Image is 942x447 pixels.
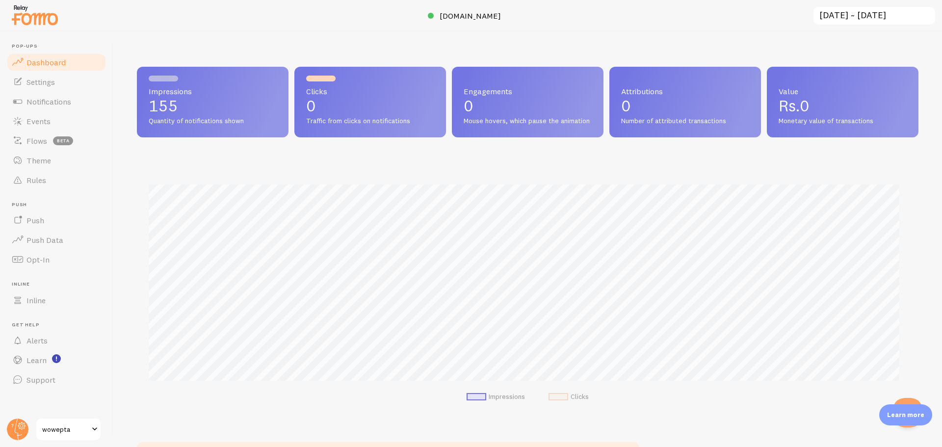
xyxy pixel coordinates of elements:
[893,398,922,427] iframe: Help Scout Beacon - Open
[26,255,50,264] span: Opt-In
[12,43,107,50] span: Pop-ups
[6,230,107,250] a: Push Data
[53,136,73,145] span: beta
[464,98,592,114] p: 0
[26,295,46,305] span: Inline
[6,370,107,390] a: Support
[12,322,107,328] span: Get Help
[26,336,48,345] span: Alerts
[6,92,107,111] a: Notifications
[779,87,907,95] span: Value
[26,235,63,245] span: Push Data
[621,117,749,126] span: Number of attributed transactions
[26,375,55,385] span: Support
[464,117,592,126] span: Mouse hovers, which pause the animation
[6,250,107,269] a: Opt-In
[779,117,907,126] span: Monetary value of transactions
[779,96,810,115] span: Rs.0
[35,418,102,441] a: wowepta
[26,355,47,365] span: Learn
[6,53,107,72] a: Dashboard
[306,87,434,95] span: Clicks
[306,98,434,114] p: 0
[26,57,66,67] span: Dashboard
[42,423,89,435] span: wowepta
[6,72,107,92] a: Settings
[6,210,107,230] a: Push
[6,290,107,310] a: Inline
[6,151,107,170] a: Theme
[887,410,924,420] p: Learn more
[6,131,107,151] a: Flows beta
[26,77,55,87] span: Settings
[26,97,71,106] span: Notifications
[10,2,59,27] img: fomo-relay-logo-orange.svg
[467,393,525,401] li: Impressions
[149,98,277,114] p: 155
[26,156,51,165] span: Theme
[879,404,932,425] div: Learn more
[621,98,749,114] p: 0
[26,116,51,126] span: Events
[26,215,44,225] span: Push
[6,350,107,370] a: Learn
[6,331,107,350] a: Alerts
[26,136,47,146] span: Flows
[6,111,107,131] a: Events
[621,87,749,95] span: Attributions
[26,175,46,185] span: Rules
[12,202,107,208] span: Push
[149,117,277,126] span: Quantity of notifications shown
[12,281,107,288] span: Inline
[149,87,277,95] span: Impressions
[464,87,592,95] span: Engagements
[549,393,589,401] li: Clicks
[306,117,434,126] span: Traffic from clicks on notifications
[6,170,107,190] a: Rules
[52,354,61,363] svg: <p>Watch New Feature Tutorials!</p>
